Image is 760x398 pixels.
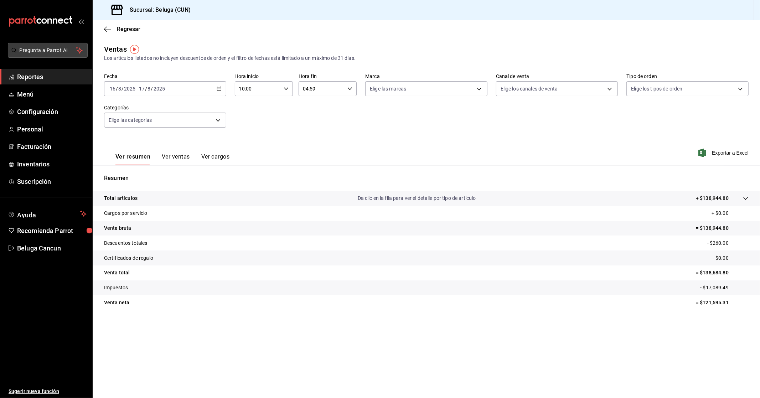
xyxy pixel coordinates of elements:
span: Sugerir nueva función [9,388,87,395]
div: navigation tabs [115,153,229,165]
label: Canal de venta [496,74,618,79]
span: Facturación [17,142,87,151]
label: Tipo de orden [626,74,749,79]
span: Pregunta a Parrot AI [20,47,76,54]
p: Certificados de regalo [104,254,153,262]
input: -- [148,86,151,92]
span: / [122,86,124,92]
button: Ver resumen [115,153,150,165]
span: Personal [17,124,87,134]
p: - $260.00 [707,239,749,247]
span: Recomienda Parrot [17,226,87,236]
span: Elige los canales de venta [501,85,558,92]
span: Elige las marcas [370,85,406,92]
button: Ver ventas [162,153,190,165]
label: Fecha [104,74,226,79]
h3: Sucursal: Beluga (CUN) [124,6,191,14]
input: -- [139,86,145,92]
span: Elige las categorías [109,117,152,124]
p: Cargos por servicio [104,210,148,217]
span: Inventarios [17,159,87,169]
button: open_drawer_menu [78,19,84,24]
p: Impuestos [104,284,128,291]
label: Hora fin [299,74,357,79]
span: Reportes [17,72,87,82]
label: Categorías [104,105,226,110]
input: -- [118,86,122,92]
p: - $17,089.49 [700,284,749,291]
span: Ayuda [17,210,77,218]
input: ---- [124,86,136,92]
label: Marca [365,74,487,79]
p: Da clic en la fila para ver el detalle por tipo de artículo [358,195,476,202]
a: Pregunta a Parrot AI [5,52,88,59]
span: Suscripción [17,177,87,186]
span: Elige los tipos de orden [631,85,682,92]
p: Venta total [104,269,130,276]
button: Ver cargos [201,153,230,165]
p: + $138,944.80 [696,195,729,202]
p: Venta neta [104,299,129,306]
input: ---- [153,86,165,92]
span: / [145,86,147,92]
img: Tooltip marker [130,45,139,54]
p: - $0.00 [713,254,749,262]
button: Exportar a Excel [700,149,749,157]
p: Descuentos totales [104,239,147,247]
p: = $138,684.80 [696,269,749,276]
p: Total artículos [104,195,138,202]
div: Ventas [104,44,127,55]
p: = $121,595.31 [696,299,749,306]
p: + $0.00 [712,210,749,217]
input: -- [109,86,116,92]
p: = $138,944.80 [696,224,749,232]
label: Hora inicio [235,74,293,79]
span: / [116,86,118,92]
button: Pregunta a Parrot AI [8,43,88,58]
span: - [136,86,138,92]
p: Resumen [104,174,749,182]
button: Regresar [104,26,140,32]
span: Beluga Cancun [17,243,87,253]
span: Menú [17,89,87,99]
span: Regresar [117,26,140,32]
span: / [151,86,153,92]
span: Configuración [17,107,87,117]
p: Venta bruta [104,224,131,232]
div: Los artículos listados no incluyen descuentos de orden y el filtro de fechas está limitado a un m... [104,55,749,62]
